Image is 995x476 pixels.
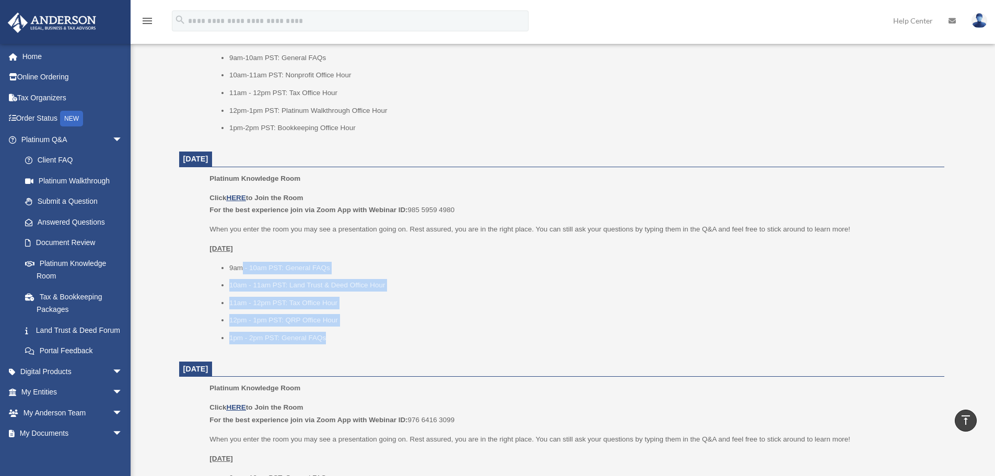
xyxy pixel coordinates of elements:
a: Platinum Walkthrough [15,170,138,191]
a: Client FAQ [15,150,138,171]
li: 1pm - 2pm PST: General FAQs [229,332,937,344]
a: Submit a Question [15,191,138,212]
li: 12pm - 1pm PST: QRP Office Hour [229,314,937,327]
span: arrow_drop_down [112,402,133,424]
a: HERE [226,194,245,202]
a: Platinum Knowledge Room [15,253,133,286]
a: My Entitiesarrow_drop_down [7,382,138,403]
a: Document Review [15,233,138,253]
span: arrow_drop_down [112,423,133,445]
a: Digital Productsarrow_drop_down [7,361,138,382]
li: 9am-10am PST: General FAQs [229,52,937,64]
a: Online Ordering [7,67,138,88]
a: Land Trust & Deed Forum [15,320,138,341]
li: 11am - 12pm PST: Tax Office Hour [229,297,937,309]
a: Tax Organizers [7,87,138,108]
a: Order StatusNEW [7,108,138,130]
a: vertical_align_top [955,410,977,432]
a: Tax & Bookkeeping Packages [15,286,138,320]
img: Anderson Advisors Platinum Portal [5,13,99,33]
a: Platinum Q&Aarrow_drop_down [7,129,138,150]
li: 1pm-2pm PST: Bookkeeping Office Hour [229,122,937,134]
span: arrow_drop_down [112,361,133,382]
a: Answered Questions [15,212,138,233]
a: menu [141,18,154,27]
a: HERE [226,403,245,411]
li: 11am - 12pm PST: Tax Office Hour [229,87,937,99]
i: vertical_align_top [959,414,972,426]
i: menu [141,15,154,27]
a: My Documentsarrow_drop_down [7,423,138,444]
li: 12pm-1pm PST: Platinum Walkthrough Office Hour [229,105,937,117]
span: [DATE] [183,155,208,163]
span: arrow_drop_down [112,382,133,403]
span: Platinum Knowledge Room [209,384,300,392]
span: [DATE] [183,365,208,373]
li: 10am-11am PST: Nonprofit Office Hour [229,69,937,82]
li: 10am - 11am PST: Land Trust & Deed Office Hour [229,279,937,292]
span: arrow_drop_down [112,129,133,150]
u: [DATE] [209,455,233,462]
span: Platinum Knowledge Room [209,175,300,182]
li: 9am - 10am PST: General FAQs [229,262,937,274]
a: My Anderson Teamarrow_drop_down [7,402,138,423]
b: Click to Join the Room [209,194,303,202]
p: When you enter the room you may see a presentation going on. Rest assured, you are in the right p... [209,223,937,236]
img: User Pic [971,13,987,28]
b: Click to Join the Room [209,403,303,411]
p: When you enter the room you may see a presentation going on. Rest assured, you are in the right p... [209,433,937,446]
i: search [174,14,186,26]
a: Home [7,46,138,67]
div: NEW [60,111,83,126]
p: 985 5959 4980 [209,192,937,216]
b: For the best experience join via Zoom App with Webinar ID: [209,416,407,424]
p: 976 6416 3099 [209,401,937,426]
b: For the best experience join via Zoom App with Webinar ID: [209,206,407,214]
a: Portal Feedback [15,341,138,362]
u: [DATE] [209,245,233,252]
